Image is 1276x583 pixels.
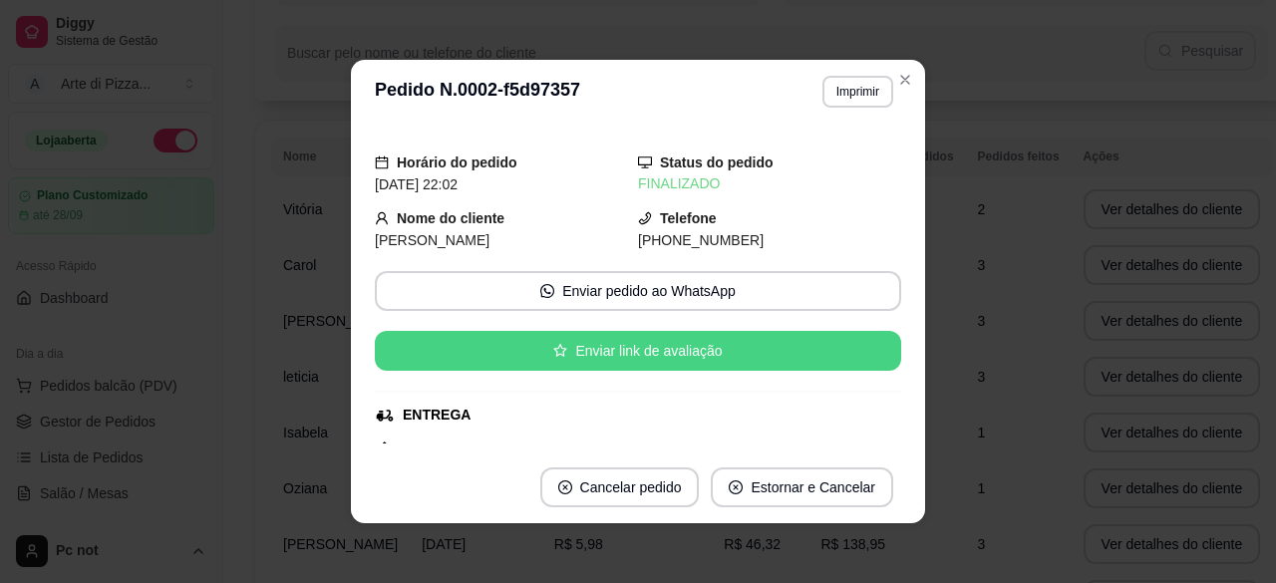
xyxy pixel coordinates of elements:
[375,271,901,311] button: whats-appEnviar pedido ao WhatsApp
[558,480,572,494] span: close-circle
[540,467,700,507] button: close-circleCancelar pedido
[660,210,717,226] strong: Telefone
[553,344,567,358] span: star
[375,440,391,456] span: pushpin
[822,76,893,108] button: Imprimir
[540,284,554,298] span: whats-app
[711,467,893,507] button: close-circleEstornar e Cancelar
[660,154,774,170] strong: Status do pedido
[375,331,901,371] button: starEnviar link de avaliação
[375,176,458,192] span: [DATE] 22:02
[403,405,471,426] div: ENTREGA
[729,480,743,494] span: close-circle
[375,155,389,169] span: calendar
[889,64,921,96] button: Close
[638,155,652,169] span: desktop
[375,76,580,108] h3: Pedido N. 0002-f5d97357
[375,232,489,248] span: [PERSON_NAME]
[397,154,517,170] strong: Horário do pedido
[399,441,463,457] strong: Endereço
[397,210,504,226] strong: Nome do cliente
[638,232,764,248] span: [PHONE_NUMBER]
[638,211,652,225] span: phone
[375,211,389,225] span: user
[638,173,901,194] div: FINALIZADO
